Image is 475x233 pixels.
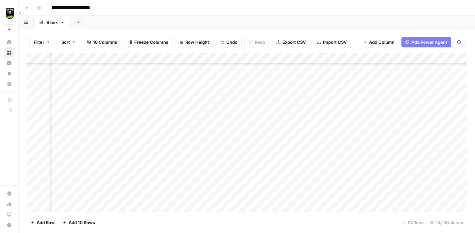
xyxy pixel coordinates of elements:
[226,39,237,45] span: Undo
[427,217,467,228] div: 18/18 Columns
[244,37,269,47] button: Redo
[272,37,310,47] button: Export CSV
[83,37,121,47] button: 18 Columns
[69,219,95,226] span: Add 10 Rows
[4,199,15,209] a: Usage
[399,217,427,228] div: 110 Rows
[411,39,447,45] span: Add Power Agent
[313,37,351,47] button: Import CSV
[124,37,173,47] button: Freeze Columns
[4,68,15,79] a: Opportunities
[369,39,395,45] span: Add Column
[59,217,99,228] button: Add 10 Rows
[27,217,59,228] button: Add Row
[4,209,15,220] a: Learning Hub
[255,39,265,45] span: Redo
[401,37,451,47] button: Add Power Agent
[4,220,15,230] button: Help + Support
[175,37,213,47] button: Row Height
[47,19,58,26] div: Blank
[61,39,70,45] span: Sort
[37,219,55,226] span: Add Row
[4,8,16,19] img: Turf Tank - Data Team Logo
[4,79,15,90] a: Your Data
[34,39,44,45] span: Filter
[323,39,347,45] span: Import CSV
[4,47,15,58] a: Browse
[216,37,242,47] button: Undo
[185,39,209,45] span: Row Height
[359,37,399,47] button: Add Column
[4,37,15,47] a: Home
[4,58,15,68] a: Insights
[57,37,80,47] button: Sort
[34,16,71,29] a: Blank
[93,39,117,45] span: 18 Columns
[4,188,15,199] a: Settings
[4,5,15,22] button: Workspace: Turf Tank - Data Team
[29,37,54,47] button: Filter
[134,39,168,45] span: Freeze Columns
[282,39,306,45] span: Export CSV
